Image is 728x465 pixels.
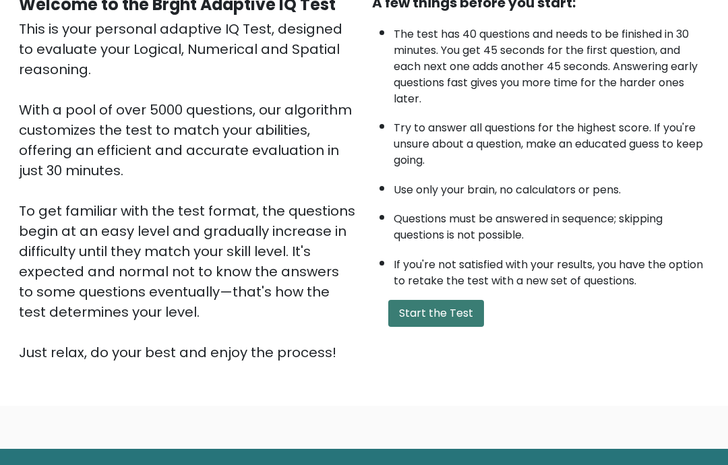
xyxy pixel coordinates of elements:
[394,251,709,290] li: If you're not satisfied with your results, you have the option to retake the test with a new set ...
[394,114,709,169] li: Try to answer all questions for the highest score. If you're unsure about a question, make an edu...
[394,176,709,199] li: Use only your brain, no calculators or pens.
[388,301,484,328] button: Start the Test
[394,20,709,108] li: The test has 40 questions and needs to be finished in 30 minutes. You get 45 seconds for the firs...
[19,20,356,363] div: This is your personal adaptive IQ Test, designed to evaluate your Logical, Numerical and Spatial ...
[394,205,709,244] li: Questions must be answered in sequence; skipping questions is not possible.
